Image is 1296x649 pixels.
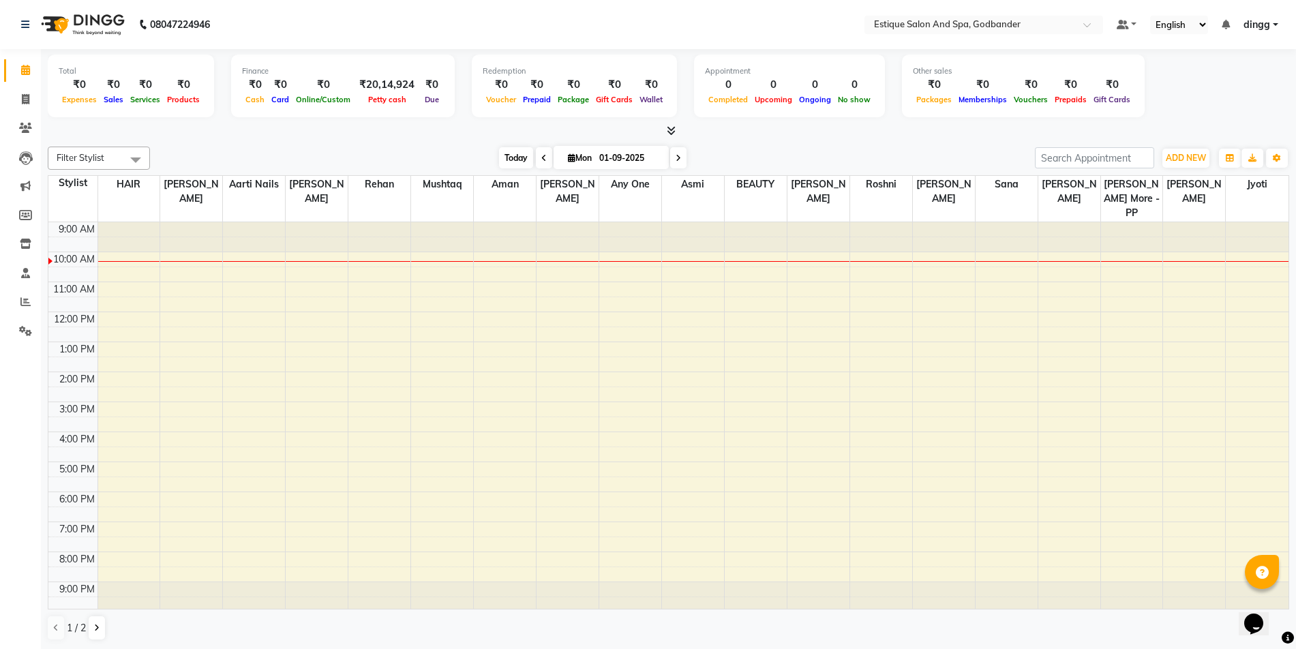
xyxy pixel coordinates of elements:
div: ₹0 [1090,77,1134,93]
div: 7:00 PM [57,522,97,537]
div: ₹0 [955,77,1010,93]
span: Aarti Nails [223,176,285,193]
div: Other sales [913,65,1134,77]
span: Services [127,95,164,104]
div: 9:00 PM [57,582,97,597]
span: dingg [1244,18,1270,32]
span: Wallet [636,95,666,104]
span: Gift Cards [592,95,636,104]
div: ₹0 [100,77,127,93]
span: No show [834,95,874,104]
span: sana [976,176,1038,193]
span: Rehan [348,176,410,193]
input: 2025-09-01 [595,148,663,168]
span: Memberships [955,95,1010,104]
div: ₹0 [164,77,203,93]
div: Finance [242,65,444,77]
div: ₹0 [420,77,444,93]
div: 12:00 PM [51,312,97,327]
span: [PERSON_NAME] [1163,176,1225,207]
span: Products [164,95,203,104]
span: Online/Custom [292,95,354,104]
button: ADD NEW [1162,149,1209,168]
div: 8:00 PM [57,552,97,567]
div: 5:00 PM [57,462,97,477]
div: ₹0 [292,77,354,93]
div: ₹0 [268,77,292,93]
span: Prepaids [1051,95,1090,104]
span: mushtaq [411,176,473,193]
div: 2:00 PM [57,372,97,387]
span: Voucher [483,95,519,104]
span: HAIR [98,176,160,193]
span: Prepaid [519,95,554,104]
span: Vouchers [1010,95,1051,104]
div: Stylist [48,176,97,190]
div: 0 [834,77,874,93]
span: [PERSON_NAME] [160,176,222,207]
div: ₹0 [519,77,554,93]
div: ₹0 [592,77,636,93]
div: ₹0 [636,77,666,93]
span: Asmi [662,176,724,193]
span: [PERSON_NAME] [787,176,849,207]
span: Expenses [59,95,100,104]
b: 08047224946 [150,5,210,44]
div: Appointment [705,65,874,77]
div: 1:00 PM [57,342,97,357]
span: BEAUTY [725,176,787,193]
span: Due [421,95,442,104]
img: logo [35,5,128,44]
div: ₹0 [483,77,519,93]
span: Any one [599,176,661,193]
span: Upcoming [751,95,796,104]
div: 0 [796,77,834,93]
span: Filter Stylist [57,152,104,163]
span: Mon [564,153,595,163]
span: [PERSON_NAME] [537,176,599,207]
span: jyoti [1226,176,1289,193]
span: Sales [100,95,127,104]
div: ₹0 [1051,77,1090,93]
div: ₹0 [913,77,955,93]
span: Cash [242,95,268,104]
span: [PERSON_NAME] [1038,176,1100,207]
span: Ongoing [796,95,834,104]
div: Redemption [483,65,666,77]
span: Petty cash [365,95,410,104]
div: ₹0 [127,77,164,93]
span: Today [499,147,533,168]
span: Package [554,95,592,104]
span: [PERSON_NAME] [913,176,975,207]
div: ₹0 [1010,77,1051,93]
div: ₹0 [242,77,268,93]
div: 4:00 PM [57,432,97,447]
div: 0 [751,77,796,93]
input: Search Appointment [1035,147,1154,168]
span: Card [268,95,292,104]
div: ₹0 [59,77,100,93]
span: [PERSON_NAME] More - PP [1101,176,1163,222]
div: 6:00 PM [57,492,97,507]
div: 0 [705,77,751,93]
span: Gift Cards [1090,95,1134,104]
div: ₹0 [554,77,592,93]
div: 3:00 PM [57,402,97,417]
span: Packages [913,95,955,104]
div: 11:00 AM [50,282,97,297]
div: 9:00 AM [56,222,97,237]
span: Aman [474,176,536,193]
span: 1 / 2 [67,621,86,635]
span: Roshni [850,176,912,193]
div: ₹20,14,924 [354,77,420,93]
div: Total [59,65,203,77]
div: 10:00 AM [50,252,97,267]
iframe: chat widget [1239,594,1282,635]
span: Completed [705,95,751,104]
span: [PERSON_NAME] [286,176,348,207]
span: ADD NEW [1166,153,1206,163]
